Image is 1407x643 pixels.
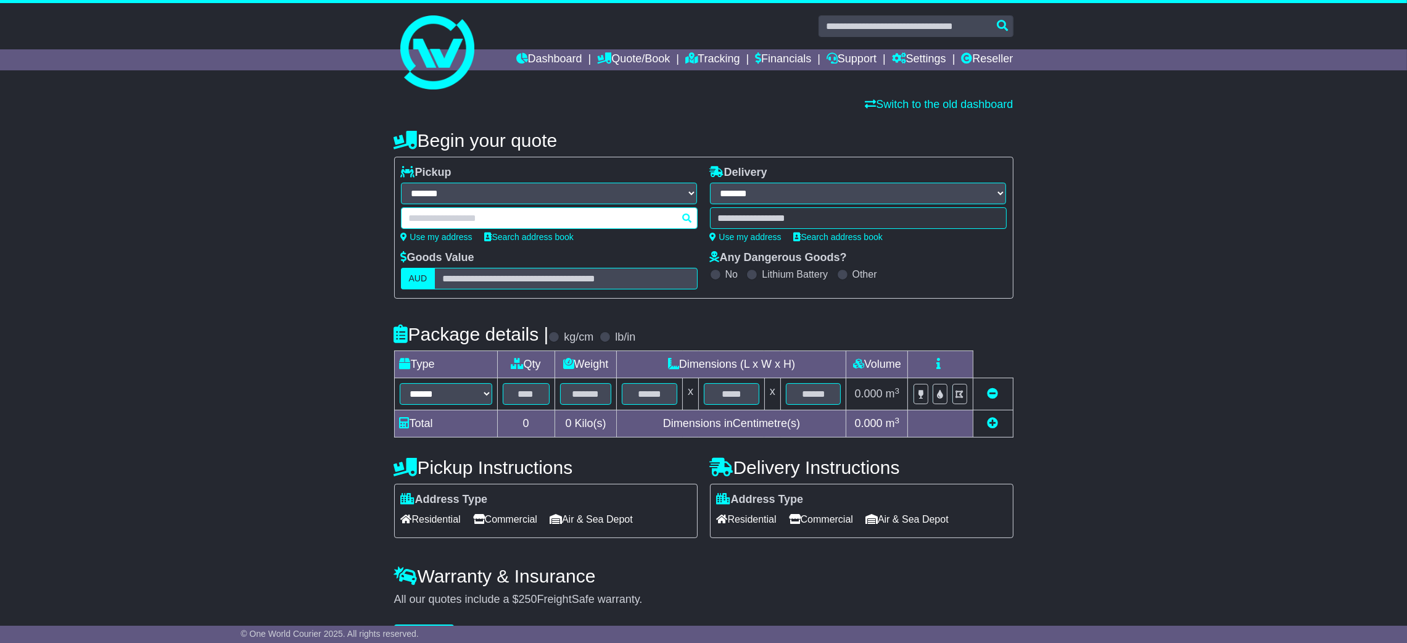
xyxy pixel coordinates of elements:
[710,232,782,242] a: Use my address
[555,351,617,378] td: Weight
[710,166,767,180] label: Delivery
[401,268,435,289] label: AUD
[988,388,999,400] a: Remove this item
[615,331,635,344] label: lb/in
[401,232,472,242] a: Use my address
[485,232,574,242] a: Search address book
[555,410,617,438] td: Kilo(s)
[519,593,537,605] span: 250
[394,130,1013,151] h4: Begin your quote
[394,457,698,478] h4: Pickup Instructions
[401,166,452,180] label: Pickup
[961,49,1013,70] a: Reseller
[865,510,949,529] span: Air & Sea Depot
[394,566,1013,586] h4: Warranty & Insurance
[855,388,883,400] span: 0.000
[846,351,908,378] td: Volume
[401,207,698,229] typeahead: Please provide city
[497,410,555,438] td: 0
[852,268,877,280] label: Other
[597,49,670,70] a: Quote/Book
[394,324,549,344] h4: Package details |
[762,268,828,280] label: Lithium Battery
[617,351,846,378] td: Dimensions (L x W x H)
[892,49,946,70] a: Settings
[710,457,1013,478] h4: Delivery Instructions
[886,417,900,429] span: m
[401,251,474,265] label: Goods Value
[683,378,699,410] td: x
[401,510,461,529] span: Residential
[473,510,537,529] span: Commercial
[827,49,877,70] a: Support
[725,268,738,280] label: No
[394,351,497,378] td: Type
[886,388,900,400] span: m
[516,49,582,70] a: Dashboard
[988,417,999,429] a: Add new item
[497,351,555,378] td: Qty
[565,417,571,429] span: 0
[717,510,777,529] span: Residential
[755,49,811,70] a: Financials
[855,417,883,429] span: 0.000
[764,378,780,410] td: x
[685,49,740,70] a: Tracking
[789,510,853,529] span: Commercial
[617,410,846,438] td: Dimensions in Centimetre(s)
[394,593,1013,607] div: All our quotes include a $ FreightSafe warranty.
[401,493,488,507] label: Address Type
[895,386,900,396] sup: 3
[895,416,900,425] sup: 3
[394,410,497,438] td: Total
[865,98,1013,110] a: Switch to the old dashboard
[550,510,633,529] span: Air & Sea Depot
[241,629,419,639] span: © One World Courier 2025. All rights reserved.
[794,232,883,242] a: Search address book
[717,493,804,507] label: Address Type
[710,251,847,265] label: Any Dangerous Goods?
[564,331,593,344] label: kg/cm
